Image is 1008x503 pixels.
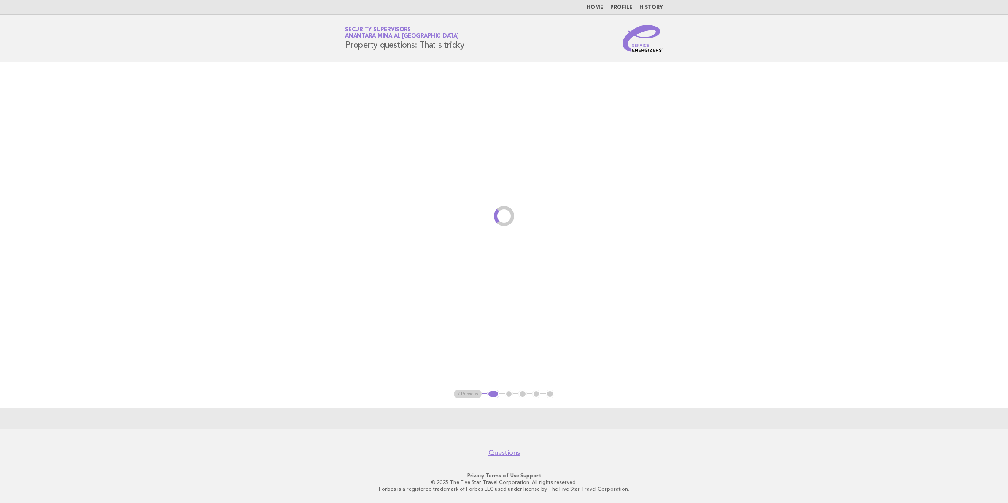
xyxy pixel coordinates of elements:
[345,27,464,49] h1: Property questions: That's tricky
[520,473,541,479] a: Support
[467,473,484,479] a: Privacy
[345,27,459,39] a: Security SupervisorsAnantara Mina al [GEOGRAPHIC_DATA]
[587,5,604,10] a: Home
[610,5,633,10] a: Profile
[246,479,762,486] p: © 2025 The Five Star Travel Corporation. All rights reserved.
[485,473,519,479] a: Terms of Use
[623,25,663,52] img: Service Energizers
[639,5,663,10] a: History
[345,34,459,39] span: Anantara Mina al [GEOGRAPHIC_DATA]
[488,449,520,457] a: Questions
[246,486,762,492] p: Forbes is a registered trademark of Forbes LLC used under license by The Five Star Travel Corpora...
[246,472,762,479] p: · ·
